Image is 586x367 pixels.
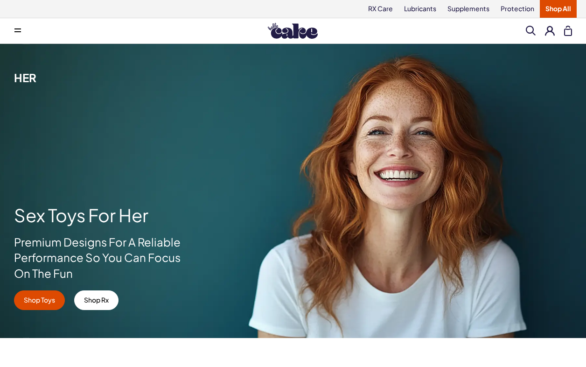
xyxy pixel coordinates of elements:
[14,234,192,282] p: Premium Designs For A Reliable Performance So You Can Focus On The Fun
[14,290,65,310] a: Shop Toys
[74,290,119,310] a: Shop Rx
[268,23,318,39] img: Hello Cake
[14,205,192,225] h1: Sex toys for Her
[14,71,36,85] span: Her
